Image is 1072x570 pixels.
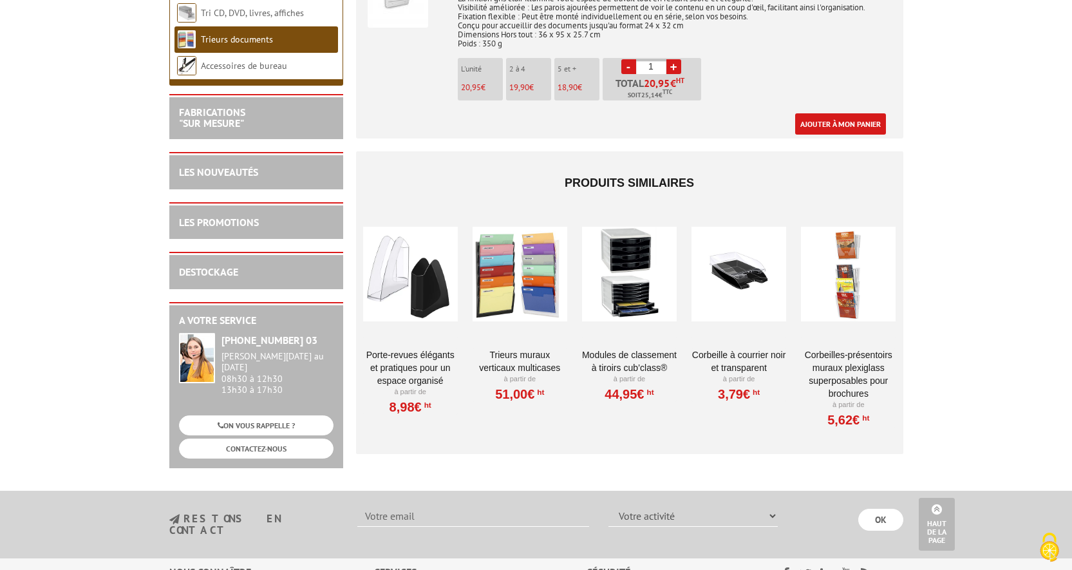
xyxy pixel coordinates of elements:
[558,64,599,73] p: 5 et +
[201,7,304,19] a: Tri CD, DVD, livres, affiches
[718,390,760,398] a: 3,79€HT
[644,388,654,397] sup: HT
[201,33,273,45] a: Trieurs documents
[473,348,567,374] a: Trieurs muraux verticaux multicases
[750,388,760,397] sup: HT
[509,64,551,73] p: 2 à 4
[1027,526,1072,570] button: Cookies (fenêtre modale)
[179,166,258,178] a: LES NOUVEAUTÉS
[858,509,903,531] input: OK
[179,106,245,130] a: FABRICATIONS"Sur Mesure"
[509,82,529,93] span: 19,90
[670,78,676,88] span: €
[179,415,334,435] a: ON VOUS RAPPELLE ?
[801,348,896,400] a: Corbeilles-Présentoirs muraux plexiglass superposables pour brochures
[558,83,599,92] p: €
[663,88,672,95] sup: TTC
[509,83,551,92] p: €
[495,390,544,398] a: 51,00€HT
[795,113,886,135] a: Ajouter à mon panier
[827,416,869,424] a: 5,62€HT
[641,90,659,100] span: 25,14
[676,76,684,85] sup: HT
[473,374,567,385] p: À partir de
[357,505,589,527] input: Votre email
[565,176,694,189] span: Produits similaires
[179,333,215,383] img: widget-service.jpg
[461,83,503,92] p: €
[179,439,334,459] a: CONTACTEZ-NOUS
[534,388,544,397] sup: HT
[691,348,786,374] a: Corbeille à courrier noir et transparent
[666,59,681,74] a: +
[644,78,670,88] span: 20,95
[169,513,339,536] h3: restons en contact
[919,498,955,551] a: Haut de la page
[179,315,334,327] h2: A votre service
[621,59,636,74] a: -
[179,216,259,229] a: LES PROMOTIONS
[177,30,196,49] img: Trieurs documents
[461,82,481,93] span: 20,95
[628,90,672,100] span: Soit €
[169,514,180,525] img: newsletter.jpg
[558,82,578,93] span: 18,90
[221,351,334,373] div: [PERSON_NAME][DATE] au [DATE]
[582,374,677,385] p: À partir de
[1033,531,1066,564] img: Cookies (fenêtre modale)
[201,60,287,71] a: Accessoires de bureau
[221,351,334,395] div: 08h30 à 12h30 13h30 à 17h30
[390,403,431,411] a: 8,98€HT
[179,265,238,278] a: DESTOCKAGE
[582,348,677,374] a: Modules de classement à tiroirs Cub’Class®
[605,390,654,398] a: 44,95€HT
[177,56,196,75] img: Accessoires de bureau
[461,64,503,73] p: L'unité
[221,334,317,347] strong: [PHONE_NUMBER] 03
[691,374,786,385] p: À partir de
[422,401,431,410] sup: HT
[363,387,458,397] p: À partir de
[606,78,701,100] p: Total
[177,3,196,23] img: Tri CD, DVD, livres, affiches
[801,400,896,410] p: À partir de
[860,413,869,423] sup: HT
[363,348,458,387] a: Porte-revues élégants et pratiques pour un espace organisé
